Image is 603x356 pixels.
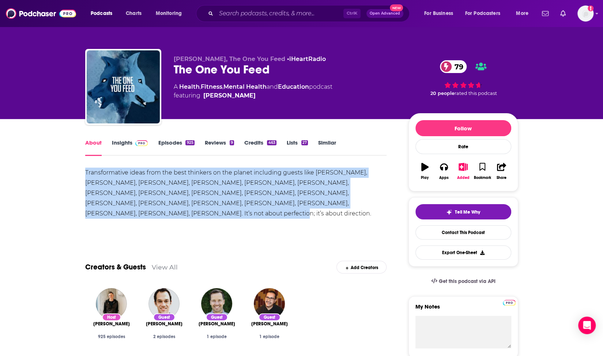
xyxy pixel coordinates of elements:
[259,313,280,321] div: Guest
[455,209,480,215] span: Tell Me Why
[216,8,343,19] input: Search podcasts, credits, & more...
[447,60,467,73] span: 79
[185,140,194,145] div: 925
[199,321,235,327] a: Mark Groves
[419,8,462,19] button: open menu
[455,91,497,96] span: rated this podcast
[96,288,127,319] img: Eric Zimmer
[415,303,511,316] label: My Notes
[408,55,518,101] div: 79 20 peoplerated this podcast
[93,321,130,327] span: [PERSON_NAME]
[370,12,400,15] span: Open Advanced
[289,55,326,62] a: iHeartRadio
[415,225,511,240] a: Contact This Podcast
[201,288,232,319] img: Mark Groves
[474,176,491,180] div: Bookmark
[440,60,467,73] a: 79
[287,55,326,62] span: •
[415,204,511,219] button: tell me why sparkleTell Me Why
[200,83,201,90] span: ,
[158,139,194,156] a: Episodes925
[121,8,146,19] a: Charts
[425,272,501,290] a: Get this podcast via API
[93,321,130,327] a: Eric Zimmer
[251,321,288,327] span: [PERSON_NAME]
[251,321,288,327] a: Fabian Debora
[503,300,516,306] img: Podchaser Pro
[206,313,228,321] div: Guest
[144,334,185,339] div: 2 episodes
[6,7,76,20] img: Podchaser - Follow, Share and Rate Podcasts
[473,158,492,184] button: Bookmark
[102,313,121,321] div: Host
[174,91,332,100] span: featuring
[577,5,593,22] button: Show profile menu
[148,288,180,319] img: Yoni Ashar
[465,8,500,19] span: For Podcasters
[126,8,142,19] span: Charts
[203,91,256,100] a: Eric Zimmer
[244,139,276,156] a: Credits463
[434,158,453,184] button: Apps
[174,83,332,100] div: A podcast
[85,263,146,272] a: Creators & Guests
[267,83,278,90] span: and
[503,299,516,306] a: Pro website
[439,176,449,180] div: Apps
[196,334,237,339] div: 1 episode
[424,8,453,19] span: For Business
[366,9,403,18] button: Open AdvancedNew
[457,176,470,180] div: Added
[497,176,506,180] div: Share
[588,5,593,11] svg: Add a profile image
[174,55,285,62] span: [PERSON_NAME], The One You Feed
[287,139,308,156] a: Lists27
[249,334,290,339] div: 1 episode
[516,8,528,19] span: More
[557,7,569,20] a: Show notifications dropdown
[156,8,182,19] span: Monitoring
[278,83,309,90] a: Education
[415,139,511,154] div: Rate
[446,209,452,215] img: tell me why sparkle
[460,8,511,19] button: open menu
[87,50,160,123] img: The One You Feed
[203,5,417,22] div: Search podcasts, credits, & more...
[301,140,308,145] div: 27
[577,5,593,22] span: Logged in as CaveHenricks
[421,176,429,180] div: Play
[230,140,234,145] div: 9
[151,8,191,19] button: open menu
[91,8,112,19] span: Podcasts
[539,7,551,20] a: Show notifications dropdown
[254,288,285,319] img: Fabian Debora
[146,321,182,327] span: [PERSON_NAME]
[223,83,267,90] a: Mental Health
[267,140,276,145] div: 463
[577,5,593,22] img: User Profile
[415,120,511,136] button: Follow
[85,168,387,219] div: Transformative ideas from the best thinkers on the planet including guests like [PERSON_NAME], [P...
[85,139,102,156] a: About
[492,158,511,184] button: Share
[86,8,122,19] button: open menu
[336,261,387,273] div: Add Creators
[343,9,361,18] span: Ctrl K
[152,263,178,271] a: View All
[222,83,223,90] span: ,
[578,317,596,334] div: Open Intercom Messenger
[91,334,132,339] div: 925 episodes
[205,139,234,156] a: Reviews9
[430,91,455,96] span: 20 people
[438,278,495,284] span: Get this podcast via API
[415,245,511,260] button: Export One-Sheet
[511,8,538,19] button: open menu
[415,158,434,184] button: Play
[135,140,148,146] img: Podchaser Pro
